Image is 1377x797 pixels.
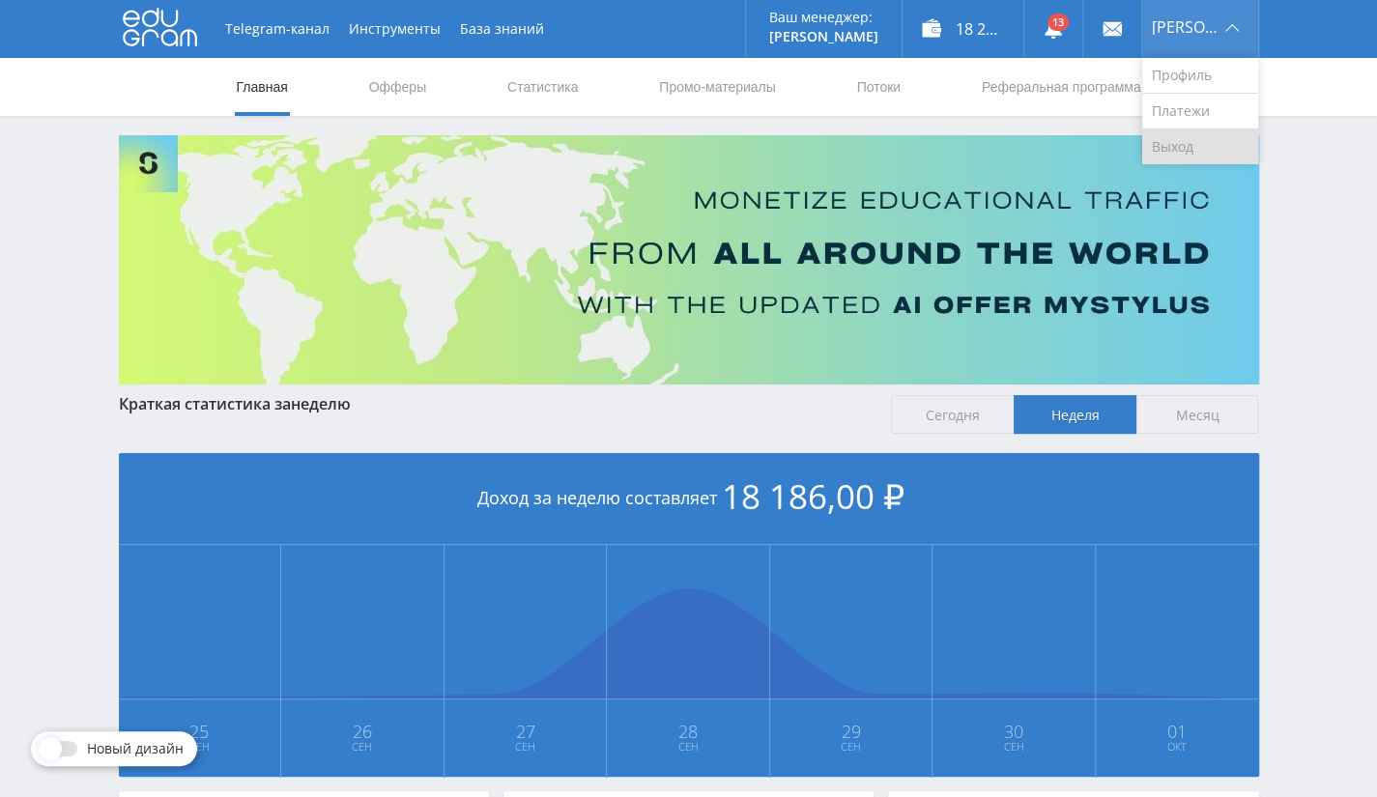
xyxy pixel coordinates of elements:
[933,739,1094,754] span: Сен
[1142,58,1258,94] a: Профиль
[771,739,932,754] span: Сен
[119,395,873,413] div: Краткая статистика за
[1097,724,1258,739] span: 01
[119,453,1259,545] div: Доход за неделю составляет
[608,739,768,754] span: Сен
[891,395,1014,434] span: Сегодня
[854,58,903,116] a: Потоки
[1142,94,1258,129] a: Платежи
[1136,395,1259,434] span: Месяц
[367,58,429,116] a: Офферы
[445,739,606,754] span: Сен
[608,724,768,739] span: 28
[119,135,1259,384] img: Banner
[120,739,280,754] span: Сен
[235,58,290,116] a: Главная
[282,724,443,739] span: 26
[120,724,280,739] span: 25
[657,58,777,116] a: Промо-материалы
[1142,129,1258,164] a: Выход
[1014,395,1136,434] span: Неделя
[87,741,184,756] span: Новый дизайн
[282,739,443,754] span: Сен
[769,10,878,25] p: Ваш менеджер:
[933,724,1094,739] span: 30
[771,724,932,739] span: 29
[291,393,351,414] span: неделю
[769,29,878,44] p: [PERSON_NAME]
[1097,739,1258,754] span: Окт
[505,58,581,116] a: Статистика
[722,473,904,519] span: 18 186,00 ₽
[980,58,1143,116] a: Реферальная программа
[1152,19,1219,35] span: [PERSON_NAME]
[445,724,606,739] span: 27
